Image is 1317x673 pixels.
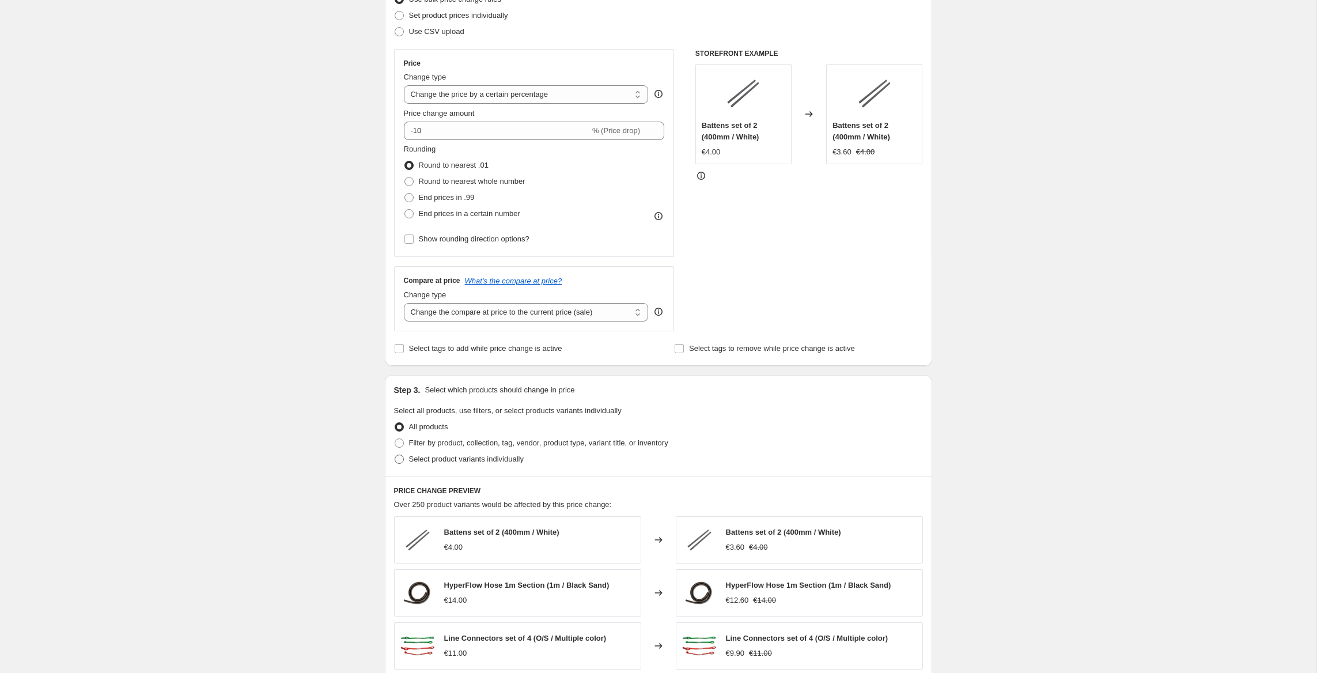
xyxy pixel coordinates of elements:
[394,406,622,415] span: Select all products, use filters, or select products variants individually
[409,344,562,353] span: Select tags to add while price change is active
[682,576,717,610] img: 102331_f903371f1672274e1f52ce18834af03d209961ed_80x.png
[726,648,745,659] div: €9.90
[409,438,668,447] span: Filter by product, collection, tag, vendor, product type, variant title, or inventory
[753,595,776,606] strike: €14.00
[409,422,448,431] span: All products
[689,344,855,353] span: Select tags to remove while price change is active
[419,161,489,169] span: Round to nearest .01
[726,634,888,642] span: Line Connectors set of 4 (O/S / Multiple color)
[394,384,421,396] h2: Step 3.
[404,59,421,68] h3: Price
[404,109,475,118] span: Price change amount
[702,121,759,141] span: Battens set of 2 (400mm / White)
[394,486,923,496] h6: PRICE CHANGE PREVIEW
[682,523,717,557] img: 102328_98bebc2d137ef84b993cf079fd47fd6b103e5aea_80x.png
[695,49,923,58] h6: STOREFRONT EXAMPLE
[832,121,890,141] span: Battens set of 2 (400mm / White)
[749,648,772,659] strike: €11.00
[726,542,745,553] div: €3.60
[444,648,467,659] div: €11.00
[425,384,574,396] p: Select which products should change in price
[653,306,664,317] div: help
[465,277,562,285] button: What's the compare at price?
[419,177,525,186] span: Round to nearest whole number
[856,146,875,158] strike: €4.00
[444,581,610,589] span: HyperFlow Hose 1m Section (1m / Black Sand)
[409,11,508,20] span: Set product prices individually
[400,576,435,610] img: 102331_f903371f1672274e1f52ce18834af03d209961ed_80x.png
[419,209,520,218] span: End prices in a certain number
[404,73,446,81] span: Change type
[400,523,435,557] img: 102328_98bebc2d137ef84b993cf079fd47fd6b103e5aea_80x.png
[404,276,460,285] h3: Compare at price
[592,126,640,135] span: % (Price drop)
[404,145,436,153] span: Rounding
[394,500,612,509] span: Over 250 product variants would be affected by this price change:
[400,629,435,663] img: 102332_c8ef5f3b605fcf0c7f4ce0ac0c7057c2169e42fa_80x.png
[409,27,464,36] span: Use CSV upload
[444,634,607,642] span: Line Connectors set of 4 (O/S / Multiple color)
[409,455,524,463] span: Select product variants individually
[702,146,721,158] div: €4.00
[832,146,851,158] div: €3.60
[444,528,559,536] span: Battens set of 2 (400mm / White)
[653,88,664,100] div: help
[726,581,891,589] span: HyperFlow Hose 1m Section (1m / Black Sand)
[851,70,898,116] img: 102328_98bebc2d137ef84b993cf079fd47fd6b103e5aea_80x.png
[444,595,467,606] div: €14.00
[419,235,529,243] span: Show rounding direction options?
[720,70,766,116] img: 102328_98bebc2d137ef84b993cf079fd47fd6b103e5aea_80x.png
[404,290,446,299] span: Change type
[726,595,749,606] div: €12.60
[749,542,768,553] strike: €4.00
[726,528,841,536] span: Battens set of 2 (400mm / White)
[444,542,463,553] div: €4.00
[419,193,475,202] span: End prices in .99
[404,122,590,140] input: -15
[682,629,717,663] img: 102332_c8ef5f3b605fcf0c7f4ce0ac0c7057c2169e42fa_80x.png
